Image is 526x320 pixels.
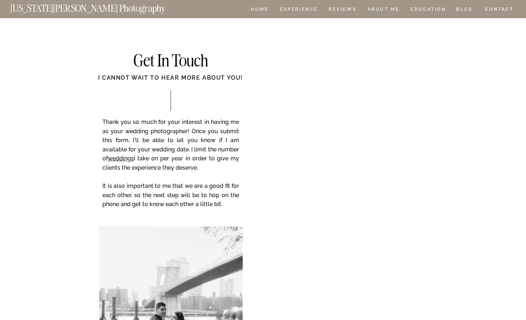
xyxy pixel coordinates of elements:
[456,7,473,13] a: BLOG
[70,74,271,90] div: I cannot wait to hear more about you!
[367,7,400,13] a: ABOUT ME
[99,52,242,70] h2: Get In Touch
[410,7,447,13] a: EDUCATION
[102,117,239,219] p: Thank you so much for your interest in having me as your wedding photographer! Once you submit th...
[329,7,355,13] a: REVIEWS
[249,7,270,13] a: HOME
[280,7,317,13] a: Experience
[485,5,514,13] a: CONTACT
[108,155,134,162] a: weddings
[10,4,189,10] a: [US_STATE][PERSON_NAME] Photography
